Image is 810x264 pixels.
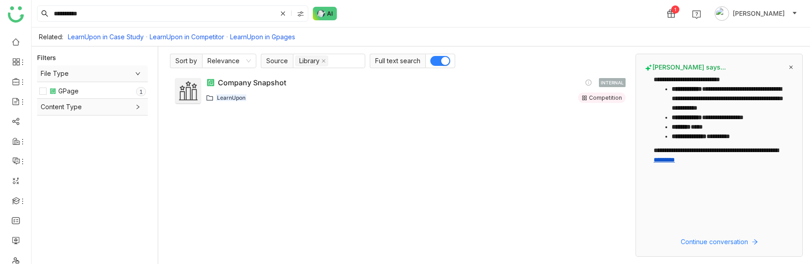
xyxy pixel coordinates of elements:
img: help.svg [692,10,701,19]
nz-select-item: Library [295,56,328,66]
a: Company Snapshot [218,78,286,87]
span: Source [261,54,293,68]
a: LearnUpon in Competitor [150,33,224,41]
a: LearnUpon in Gpages [230,33,295,41]
div: Content Type [37,99,148,115]
img: avatar [715,6,729,21]
span: Continue conversation [681,237,748,247]
img: buddy-says [645,64,652,71]
div: 1 [671,5,679,14]
img: logo [8,6,24,23]
div: Competition [589,94,622,101]
nz-select-item: Relevance [207,54,251,68]
p: 1 [139,88,143,97]
div: INTERNAL [599,78,626,87]
button: [PERSON_NAME] [713,6,799,21]
img: ask-buddy-normal.svg [313,7,337,20]
nz-badge-sup: 1 [136,87,146,96]
img: paper.svg [49,88,57,95]
div: GPage [58,86,79,96]
em: LearnUpon [216,94,246,101]
button: Continue conversation [645,236,793,247]
span: Content Type [41,102,144,112]
div: Related: [39,33,63,41]
div: Filters [37,53,56,62]
span: [PERSON_NAME] says... [645,63,726,71]
span: Full text search [370,54,425,68]
span: Sort by [170,54,202,68]
img: search-type.svg [297,10,304,18]
a: LearnUpon in Case Study [68,33,144,41]
span: File Type [41,69,144,79]
div: Library [299,56,320,66]
img: paper.svg [206,78,215,87]
span: [PERSON_NAME] [733,9,785,19]
img: Company Snapshot [175,78,201,103]
div: File Type [37,65,148,82]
